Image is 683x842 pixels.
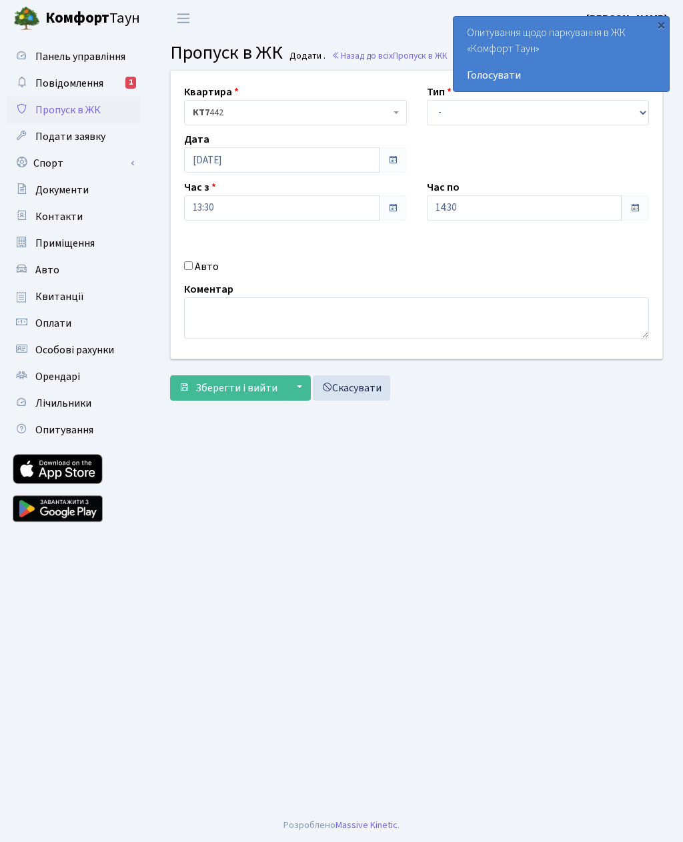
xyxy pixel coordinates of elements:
small: Додати . [287,51,325,62]
a: Повідомлення1 [7,70,140,97]
button: Зберегти і вийти [170,375,286,401]
div: 1 [125,77,136,89]
a: Особові рахунки [7,337,140,363]
a: Квитанції [7,283,140,310]
span: Орендарі [35,369,80,384]
span: Документи [35,183,89,197]
a: Панель управління [7,43,140,70]
div: Розроблено . [283,818,400,833]
label: Коментар [184,281,233,297]
a: Massive Kinetic [335,818,398,832]
a: Пропуск в ЖК [7,97,140,123]
span: Пропуск в ЖК [35,103,101,117]
span: Опитування [35,423,93,437]
span: Пропуск в ЖК [393,49,448,62]
label: Дата [184,131,209,147]
span: Приміщення [35,236,95,251]
label: Час по [427,179,460,195]
label: Час з [184,179,216,195]
label: Квартира [184,84,239,100]
a: Скасувати [313,375,390,401]
b: [PERSON_NAME] [586,11,667,26]
div: × [654,18,668,31]
a: Документи [7,177,140,203]
b: КТ7 [193,106,209,119]
b: Комфорт [45,7,109,29]
span: <b>КТ7</b>&nbsp;&nbsp;&nbsp;442 [193,106,390,119]
span: <b>КТ7</b>&nbsp;&nbsp;&nbsp;442 [184,100,407,125]
span: Таун [45,7,140,30]
a: Контакти [7,203,140,230]
label: Авто [195,259,219,275]
a: Подати заявку [7,123,140,150]
a: Назад до всіхПропуск в ЖК [331,49,448,62]
a: Спорт [7,150,140,177]
span: Подати заявку [35,129,105,144]
span: Квитанції [35,289,84,304]
span: Зберегти і вийти [195,381,277,395]
a: Приміщення [7,230,140,257]
span: Панель управління [35,49,125,64]
span: Особові рахунки [35,343,114,357]
a: Оплати [7,310,140,337]
button: Переключити навігацію [167,7,200,29]
span: Пропуск в ЖК [170,39,283,66]
img: logo.png [13,5,40,32]
label: Тип [427,84,452,100]
a: Опитування [7,417,140,443]
span: Контакти [35,209,83,224]
a: [PERSON_NAME] [586,11,667,27]
span: Оплати [35,316,71,331]
a: Лічильники [7,390,140,417]
span: Повідомлення [35,76,103,91]
span: Лічильники [35,396,91,411]
a: Авто [7,257,140,283]
div: Опитування щодо паркування в ЖК «Комфорт Таун» [454,17,669,91]
a: Орендарі [7,363,140,390]
span: Авто [35,263,59,277]
a: Голосувати [467,67,656,83]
